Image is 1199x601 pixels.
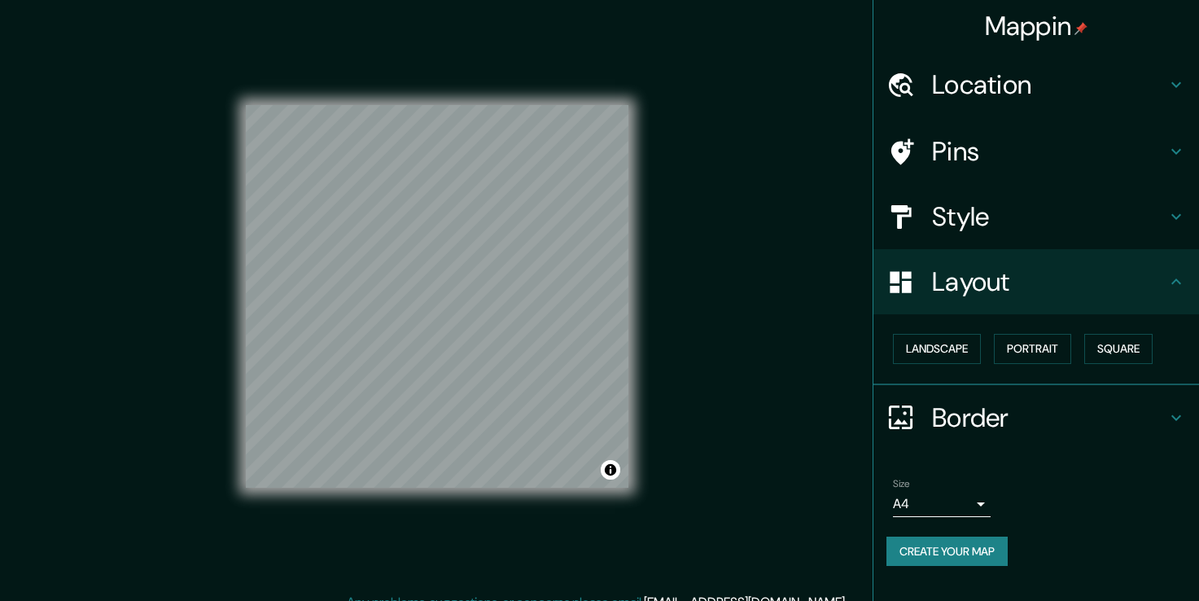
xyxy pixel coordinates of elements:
h4: Border [932,401,1166,434]
button: Portrait [994,334,1071,364]
div: Border [873,385,1199,450]
canvas: Map [246,105,628,488]
button: Create your map [886,537,1008,567]
button: Toggle attribution [601,460,620,480]
div: A4 [893,491,991,517]
div: Location [873,52,1199,117]
button: Square [1084,334,1153,364]
h4: Style [932,200,1166,233]
div: Pins [873,119,1199,184]
iframe: Help widget launcher [1054,537,1181,583]
h4: Layout [932,265,1166,298]
img: pin-icon.png [1074,22,1087,35]
div: Style [873,184,1199,249]
h4: Pins [932,135,1166,168]
div: Layout [873,249,1199,314]
h4: Mappin [985,10,1088,42]
h4: Location [932,68,1166,101]
label: Size [893,476,910,490]
button: Landscape [893,334,981,364]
